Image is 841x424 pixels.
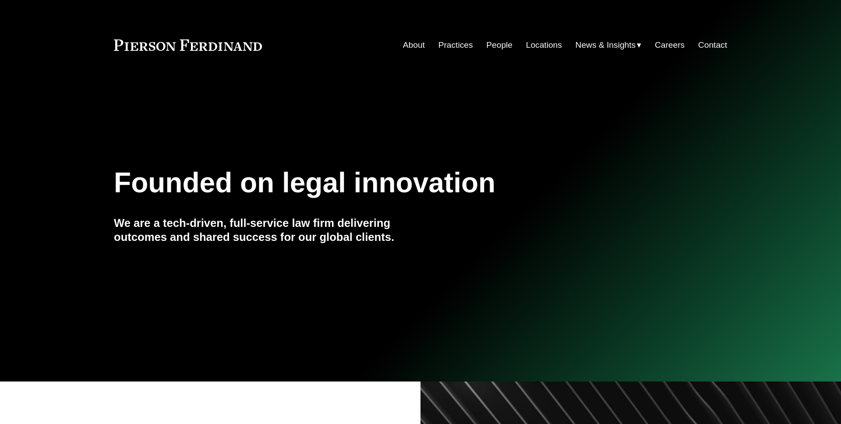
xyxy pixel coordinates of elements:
a: Practices [438,37,473,53]
h4: We are a tech-driven, full-service law firm delivering outcomes and shared success for our global... [114,216,420,244]
a: Careers [655,37,685,53]
a: Contact [698,37,727,53]
a: folder dropdown [576,37,642,53]
a: About [403,37,425,53]
a: People [486,37,512,53]
a: Locations [526,37,562,53]
h1: Founded on legal innovation [114,167,625,199]
span: News & Insights [576,38,636,53]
